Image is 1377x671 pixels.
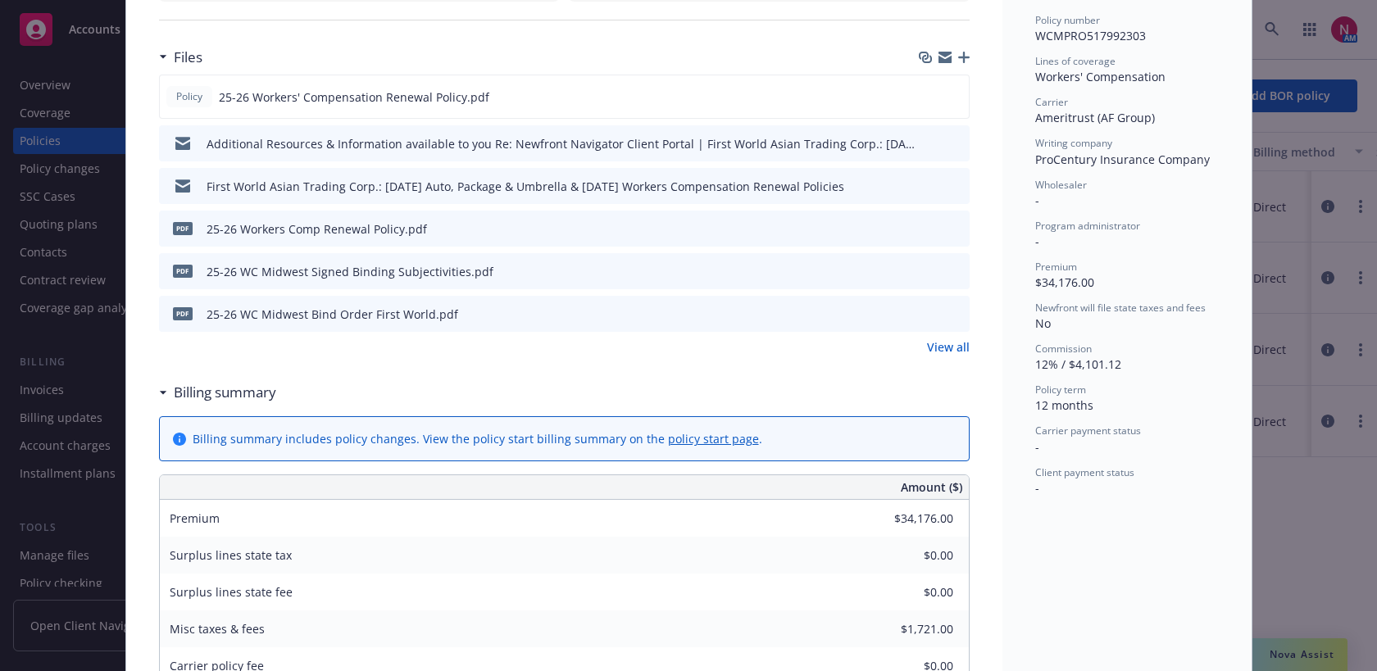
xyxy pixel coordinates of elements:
span: Surplus lines state tax [170,547,292,563]
span: ProCentury Insurance Company [1035,152,1210,167]
a: View all [927,338,970,356]
button: download file [922,220,935,238]
button: download file [922,178,935,195]
span: Commission [1035,342,1092,356]
span: Carrier [1035,95,1068,109]
input: 0.00 [857,617,963,642]
div: Additional Resources & Information available to you Re: Newfront Navigator Client Portal | First ... [207,135,916,152]
button: preview file [948,88,962,106]
span: Policy term [1035,383,1086,397]
div: Workers' Compensation [1035,68,1219,85]
input: 0.00 [857,543,963,568]
input: 0.00 [857,580,963,605]
span: Policy [173,89,206,104]
div: 25-26 WC Midwest Signed Binding Subjectivities.pdf [207,263,493,280]
div: 25-26 WC Midwest Bind Order First World.pdf [207,306,458,323]
span: - [1035,193,1039,208]
span: - [1035,439,1039,455]
div: Files [159,47,202,68]
span: 12 months [1035,397,1093,413]
span: Lines of coverage [1035,54,1116,68]
div: Billing summary includes policy changes. View the policy start billing summary on the . [193,430,762,447]
span: $34,176.00 [1035,274,1094,290]
span: Premium [1035,260,1077,274]
span: Ameritrust (AF Group) [1035,110,1155,125]
div: 25-26 Workers Comp Renewal Policy.pdf [207,220,427,238]
span: Surplus lines state fee [170,584,293,600]
input: 0.00 [857,506,963,531]
button: download file [922,263,935,280]
button: preview file [948,306,963,323]
button: preview file [948,263,963,280]
button: preview file [948,220,963,238]
span: Newfront will file state taxes and fees [1035,301,1206,315]
button: preview file [948,178,963,195]
span: - [1035,480,1039,496]
button: download file [922,135,935,152]
span: 12% / $4,101.12 [1035,356,1121,372]
span: pdf [173,307,193,320]
span: Program administrator [1035,219,1140,233]
button: download file [922,306,935,323]
span: pdf [173,265,193,277]
h3: Billing summary [174,382,276,403]
span: Policy number [1035,13,1100,27]
span: - [1035,233,1039,249]
span: Writing company [1035,136,1112,150]
span: No [1035,315,1051,331]
span: WCMPRO517992303 [1035,28,1146,43]
button: preview file [948,135,963,152]
span: Amount ($) [901,478,962,496]
span: pdf [173,222,193,234]
a: policy start page [668,431,759,447]
h3: Files [174,47,202,68]
span: 25-26 Workers' Compensation Renewal Policy.pdf [219,88,489,106]
span: Premium [170,510,220,526]
button: download file [921,88,934,106]
span: Misc taxes & fees [170,621,265,637]
span: Wholesaler [1035,178,1087,192]
span: Carrier payment status [1035,424,1141,438]
span: Client payment status [1035,465,1134,479]
div: First World Asian Trading Corp.: [DATE] Auto, Package & Umbrella & [DATE] Workers Compensation Re... [207,178,844,195]
div: Billing summary [159,382,276,403]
